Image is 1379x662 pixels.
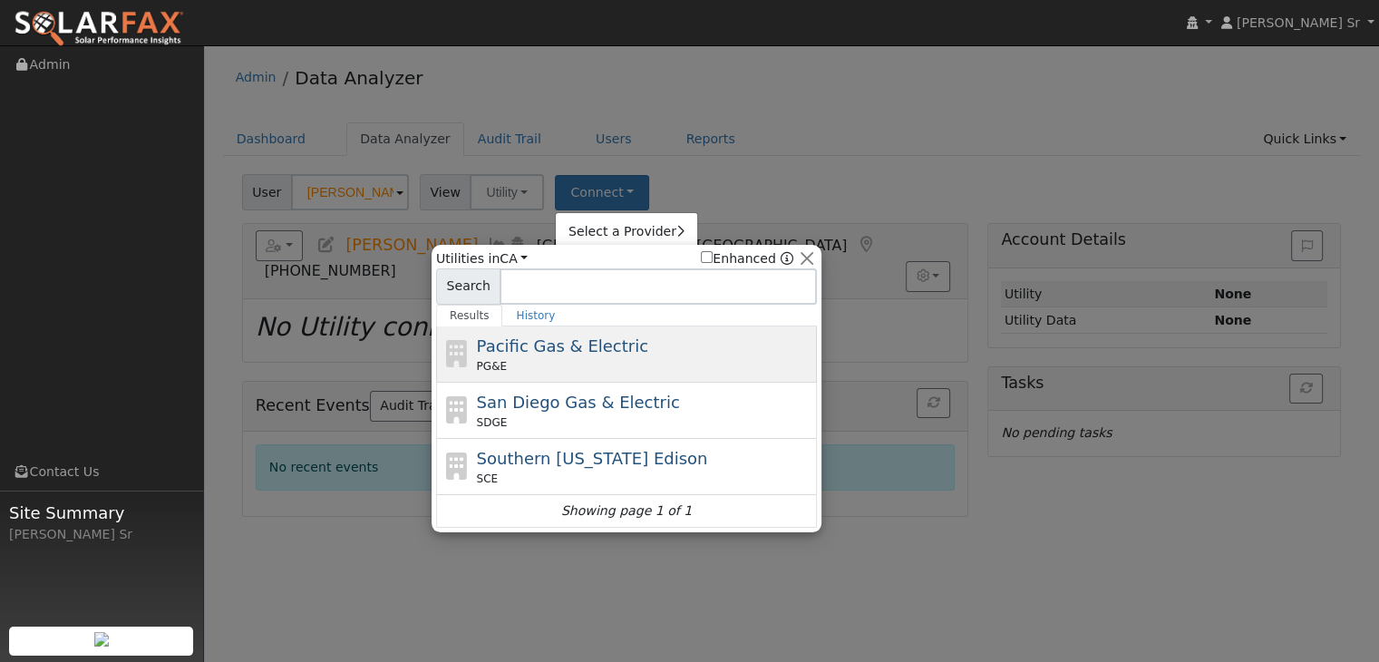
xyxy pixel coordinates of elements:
a: Select a Provider [556,219,697,245]
a: CA [500,251,528,266]
span: Southern [US_STATE] Edison [477,449,708,468]
span: Pacific Gas & Electric [477,336,648,355]
span: SCE [477,471,499,487]
span: [PERSON_NAME] Sr [1237,15,1360,30]
label: Enhanced [701,249,776,268]
div: [PERSON_NAME] Sr [9,525,194,544]
i: Showing page 1 of 1 [561,501,692,521]
input: Enhanced [701,251,713,263]
a: Enhanced Providers [781,251,793,266]
span: San Diego Gas & Electric [477,393,680,412]
img: SolarFax [14,10,184,48]
a: History [502,305,568,326]
a: Results [436,305,503,326]
span: Search [436,268,500,305]
span: SDGE [477,414,508,431]
span: Show enhanced providers [701,249,793,268]
span: Site Summary [9,501,194,525]
span: Utilities in [436,249,528,268]
img: retrieve [94,632,109,647]
span: PG&E [477,358,507,375]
